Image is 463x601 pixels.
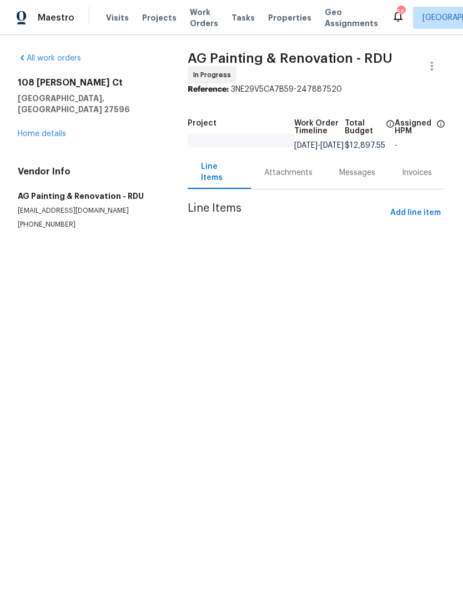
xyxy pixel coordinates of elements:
[201,161,238,183] div: Line Items
[106,12,129,23] span: Visits
[264,167,313,178] div: Attachments
[188,203,386,223] span: Line Items
[390,206,441,220] span: Add line item
[345,119,383,135] h5: Total Budget
[18,130,66,138] a: Home details
[193,69,235,81] span: In Progress
[386,203,445,223] button: Add line item
[18,77,161,88] h2: 108 [PERSON_NAME] Ct
[231,14,255,22] span: Tasks
[436,119,445,142] span: The hpm assigned to this work order.
[294,142,344,149] span: -
[395,119,433,135] h5: Assigned HPM
[339,167,375,178] div: Messages
[268,12,311,23] span: Properties
[402,167,432,178] div: Invoices
[397,7,405,18] div: 55
[142,12,177,23] span: Projects
[395,142,445,149] div: -
[18,220,161,229] p: [PHONE_NUMBER]
[294,119,345,135] h5: Work Order Timeline
[188,86,229,93] b: Reference:
[386,119,395,142] span: The total cost of line items that have been proposed by Opendoor. This sum includes line items th...
[38,12,74,23] span: Maestro
[320,142,344,149] span: [DATE]
[18,166,161,177] h4: Vendor Info
[18,206,161,216] p: [EMAIL_ADDRESS][DOMAIN_NAME]
[345,142,385,149] span: $12,897.55
[18,93,161,115] h5: [GEOGRAPHIC_DATA], [GEOGRAPHIC_DATA] 27596
[188,84,445,95] div: 3NE29V5CA7B59-247887520
[188,119,217,127] h5: Project
[188,52,392,65] span: AG Painting & Renovation - RDU
[294,142,318,149] span: [DATE]
[18,191,161,202] h5: AG Painting & Renovation - RDU
[325,7,378,29] span: Geo Assignments
[190,7,218,29] span: Work Orders
[18,54,81,62] a: All work orders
